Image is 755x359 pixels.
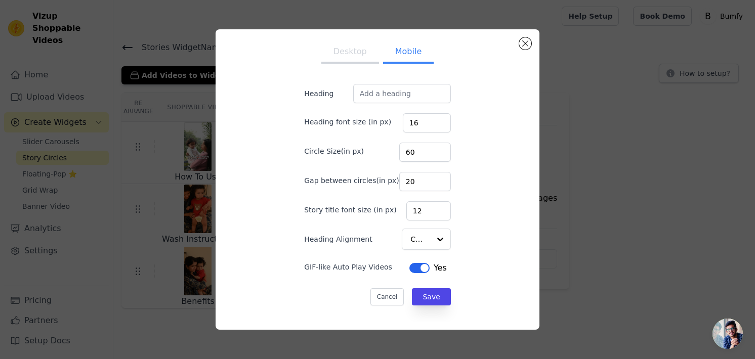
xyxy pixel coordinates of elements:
[304,205,396,215] label: Story title font size (in px)
[304,234,374,244] label: Heading Alignment
[304,88,353,99] label: Heading
[519,37,531,50] button: Close modal
[370,288,404,305] button: Cancel
[353,84,451,103] input: Add a heading
[412,288,450,305] button: Save
[383,41,434,64] button: Mobile
[304,262,392,272] label: GIF-like Auto Play Videos
[712,319,743,349] a: Open chat
[434,262,447,274] span: Yes
[321,41,379,64] button: Desktop
[304,117,391,127] label: Heading font size (in px)
[304,146,364,156] label: Circle Size(in px)
[304,175,399,186] label: Gap between circles(in px)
